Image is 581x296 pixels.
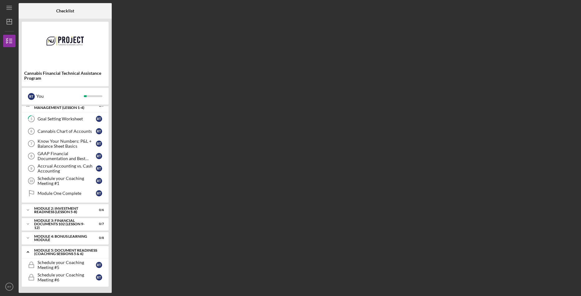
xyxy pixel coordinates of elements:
div: R T [96,262,102,268]
button: RT [3,280,16,293]
div: 0 / 8 [93,236,104,240]
div: 0 / 6 [93,208,104,212]
div: Cannabis Chart of Accounts [38,129,96,134]
div: Goal Setting Worksheet [38,116,96,121]
div: Schedule your Coaching Meeting #6 [38,272,96,282]
a: 8GAAP Financial Documentation and Best PracticesRT [25,150,106,162]
div: 0 / 7 [93,222,104,226]
text: RT [7,285,11,289]
div: R T [96,141,102,147]
div: Know Your Numbers: P&L + Balance Sheet Basics [38,139,96,149]
div: R T [28,93,35,100]
div: R T [96,274,102,280]
a: 10Schedule your Coaching Meeting #1RT [25,175,106,187]
div: Module 3: Financial Documents 102 (Lesson 9-12) [34,219,88,230]
div: Accrual Accounting vs. Cash Accounting [38,164,96,173]
a: 9Accrual Accounting vs. Cash AccountingRT [25,162,106,175]
div: Schedule your Coaching Meeting #1 [38,176,96,186]
div: You [36,91,84,101]
div: Cannabis Financial Technical Assistance Program [24,71,106,81]
b: Checklist [56,8,74,13]
img: Product logo [22,25,109,62]
tspan: 6 [30,129,32,133]
tspan: 5 [30,117,32,121]
tspan: 8 [30,154,32,158]
div: R T [96,153,102,159]
a: Module One CompleteRT [25,187,106,200]
tspan: 7 [30,142,32,146]
div: Module 4: Bonus Learning Module [34,235,88,242]
div: R T [96,178,102,184]
div: GAAP Financial Documentation and Best Practices [38,151,96,161]
a: Schedule your Coaching Meeting #6RT [25,271,106,284]
div: R T [96,190,102,196]
div: Module 5: Document Readiness (Coaching Sessions 5 & 6) [34,249,101,256]
div: Schedule your Coaching Meeting #5 [38,260,96,270]
div: R T [96,165,102,172]
tspan: 10 [29,179,33,183]
div: R T [96,128,102,134]
div: R T [96,116,102,122]
a: 7Know Your Numbers: P&L + Balance Sheet BasicsRT [25,137,106,150]
a: 5Goal Setting WorksheetRT [25,113,106,125]
tspan: 9 [30,167,32,170]
div: Module 2: Investment Readiness (Lesson 5-8) [34,207,88,214]
div: Module One Complete [38,191,96,196]
a: 6Cannabis Chart of AccountsRT [25,125,106,137]
a: Schedule your Coaching Meeting #5RT [25,259,106,271]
